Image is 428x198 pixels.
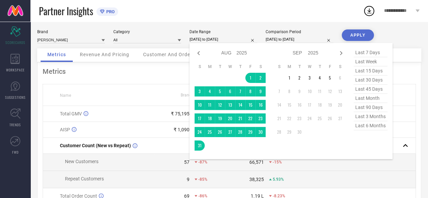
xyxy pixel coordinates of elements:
td: Wed Aug 06 2025 [225,86,235,96]
input: Select date range [189,36,257,43]
span: SUGGESTIONS [5,95,26,100]
div: 9 [187,177,189,182]
td: Wed Sep 24 2025 [305,113,315,124]
input: Select comparison period [266,36,333,43]
td: Thu Aug 21 2025 [235,113,245,124]
td: Fri Sep 12 2025 [325,86,335,96]
td: Sun Aug 03 2025 [195,86,205,96]
th: Thursday [235,64,245,69]
td: Thu Aug 07 2025 [235,86,245,96]
td: Mon Sep 29 2025 [284,127,294,137]
span: last 15 days [354,66,387,75]
td: Wed Aug 27 2025 [225,127,235,137]
div: ₹ 75,195 [171,111,189,116]
div: Metrics [43,67,416,75]
span: New Customers [65,159,98,164]
td: Fri Aug 08 2025 [245,86,255,96]
td: Fri Aug 29 2025 [245,127,255,137]
div: ₹ 1,090 [174,127,189,132]
td: Sat Sep 27 2025 [335,113,345,124]
td: Wed Aug 13 2025 [225,100,235,110]
td: Thu Sep 18 2025 [315,100,325,110]
span: -85% [198,177,207,182]
span: -87% [198,160,207,164]
td: Mon Aug 04 2025 [205,86,215,96]
td: Tue Sep 02 2025 [294,73,305,83]
span: last week [354,57,387,66]
th: Wednesday [305,64,315,69]
td: Sat Aug 30 2025 [255,127,266,137]
span: last month [354,94,387,103]
td: Tue Sep 23 2025 [294,113,305,124]
td: Thu Sep 04 2025 [315,73,325,83]
td: Fri Aug 15 2025 [245,100,255,110]
td: Fri Aug 22 2025 [245,113,255,124]
th: Sunday [195,64,205,69]
td: Mon Sep 15 2025 [284,100,294,110]
span: AISP [60,127,70,132]
td: Sun Aug 31 2025 [195,140,205,151]
span: SCORECARDS [5,40,25,45]
td: Tue Sep 16 2025 [294,100,305,110]
td: Tue Sep 09 2025 [294,86,305,96]
td: Wed Sep 17 2025 [305,100,315,110]
span: FWD [12,150,19,155]
th: Monday [284,64,294,69]
span: Partner Insights [39,4,93,18]
td: Tue Aug 05 2025 [215,86,225,96]
td: Wed Aug 20 2025 [225,113,235,124]
span: Metrics [47,52,66,57]
button: APPLY [342,29,374,41]
td: Fri Sep 26 2025 [325,113,335,124]
span: TRENDS [9,122,21,127]
td: Sat Aug 09 2025 [255,86,266,96]
td: Mon Aug 11 2025 [205,100,215,110]
td: Sat Aug 02 2025 [255,73,266,83]
div: Next month [337,49,345,57]
td: Thu Aug 14 2025 [235,100,245,110]
th: Sunday [274,64,284,69]
div: Category [113,29,181,34]
td: Tue Aug 19 2025 [215,113,225,124]
td: Sun Aug 10 2025 [195,100,205,110]
td: Sun Aug 24 2025 [195,127,205,137]
span: WORKSPACE [6,67,25,72]
td: Tue Aug 12 2025 [215,100,225,110]
div: Open download list [363,5,375,17]
td: Sat Sep 20 2025 [335,100,345,110]
td: Sat Sep 06 2025 [335,73,345,83]
td: Sun Sep 28 2025 [274,127,284,137]
div: 57 [184,159,189,165]
td: Thu Aug 28 2025 [235,127,245,137]
div: Brand [37,29,105,34]
span: Repeat Customers [65,176,104,181]
th: Thursday [315,64,325,69]
th: Friday [245,64,255,69]
span: last 6 months [354,121,387,130]
td: Tue Sep 30 2025 [294,127,305,137]
th: Saturday [335,64,345,69]
div: 66,571 [249,159,264,165]
span: Total GMV [60,111,82,116]
span: last 90 days [354,103,387,112]
span: last 45 days [354,85,387,94]
th: Tuesday [294,64,305,69]
span: Brand Value [181,93,203,97]
td: Mon Sep 22 2025 [284,113,294,124]
td: Sun Aug 17 2025 [195,113,205,124]
td: Fri Sep 05 2025 [325,73,335,83]
th: Saturday [255,64,266,69]
td: Thu Sep 25 2025 [315,113,325,124]
td: Mon Sep 01 2025 [284,73,294,83]
td: Mon Aug 25 2025 [205,127,215,137]
td: Sat Aug 23 2025 [255,113,266,124]
th: Friday [325,64,335,69]
td: Thu Sep 11 2025 [315,86,325,96]
td: Sat Sep 13 2025 [335,86,345,96]
td: Wed Sep 10 2025 [305,86,315,96]
td: Tue Aug 26 2025 [215,127,225,137]
span: last 3 months [354,112,387,121]
td: Sun Sep 14 2025 [274,100,284,110]
td: Fri Sep 19 2025 [325,100,335,110]
td: Mon Aug 18 2025 [205,113,215,124]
